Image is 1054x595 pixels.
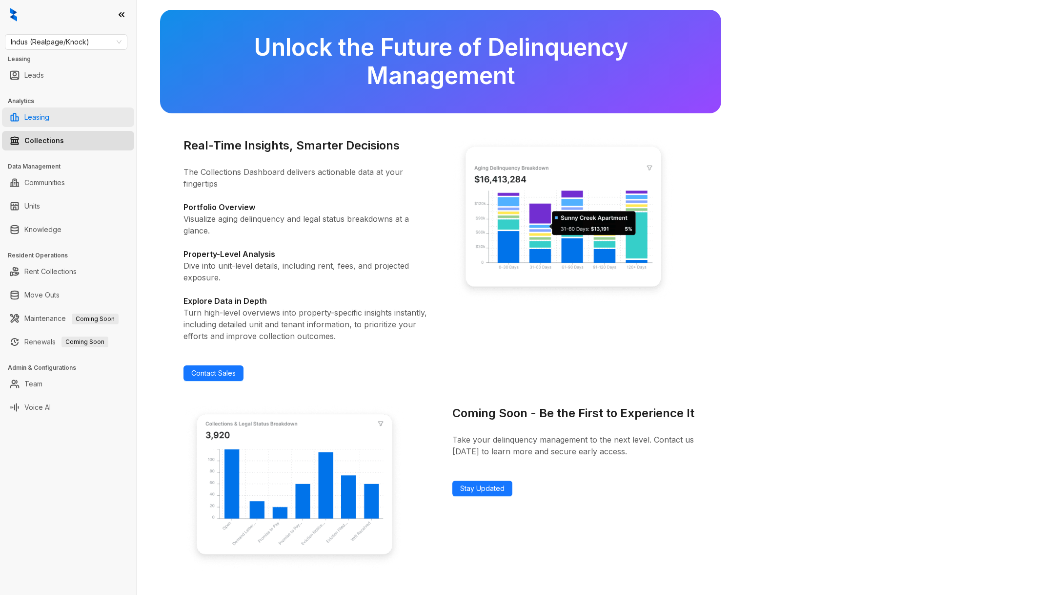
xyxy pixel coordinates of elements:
[183,248,429,260] h4: Property-Level Analysis
[11,35,122,49] span: Indus (Realpage/Knock)
[8,251,136,260] h3: Resident Operations
[8,363,136,372] h3: Admin & Configurations
[24,220,61,239] a: Knowledge
[183,260,429,283] p: Dive into unit-level details, including rent, fees, and projected exposure.
[2,309,134,328] li: Maintenance
[452,404,698,422] h3: Coming Soon - Be the First to Experience It
[8,97,136,106] h3: Analytics
[24,285,60,305] a: Move Outs
[2,107,134,127] li: Leasing
[2,131,134,150] li: Collections
[183,201,429,213] h4: Portfolio Overview
[10,8,17,21] img: logo
[72,314,119,324] span: Coming Soon
[2,332,134,352] li: Renewals
[24,398,51,417] a: Voice AI
[2,196,134,216] li: Units
[183,213,429,236] p: Visualize aging delinquency and legal status breakdowns at a glance.
[183,365,243,381] a: Contact Sales
[2,220,134,239] li: Knowledge
[183,166,429,190] p: The Collections Dashboard delivers actionable data at your fingertips
[183,307,429,342] p: Turn high-level overviews into property-specific insights instantly, including detailed unit and ...
[8,55,136,64] h3: Leasing
[24,173,65,192] a: Communities
[24,374,42,394] a: Team
[460,483,505,494] span: Stay Updated
[2,262,134,281] li: Rent Collections
[2,285,134,305] li: Move Outs
[183,295,429,307] h4: Explore Data in Depth
[2,398,134,417] li: Voice AI
[24,65,44,85] a: Leads
[452,481,512,496] a: Stay Updated
[191,368,236,379] span: Contact Sales
[8,162,136,171] h3: Data Management
[24,196,40,216] a: Units
[183,33,698,90] h2: Unlock the Future of Delinquency Management
[24,107,49,127] a: Leasing
[24,131,64,150] a: Collections
[2,374,134,394] li: Team
[452,434,698,457] p: Take your delinquency management to the next level. Contact us [DATE] to learn more and secure ea...
[183,404,405,571] img: Coming Soon - Be the First to Experience It
[183,137,429,154] h3: Real-Time Insights, Smarter Decisions
[2,173,134,192] li: Communities
[61,337,108,347] span: Coming Soon
[24,332,108,352] a: RenewalsComing Soon
[24,262,77,281] a: Rent Collections
[452,137,674,303] img: Real-Time Insights, Smarter Decisions
[2,65,134,85] li: Leads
